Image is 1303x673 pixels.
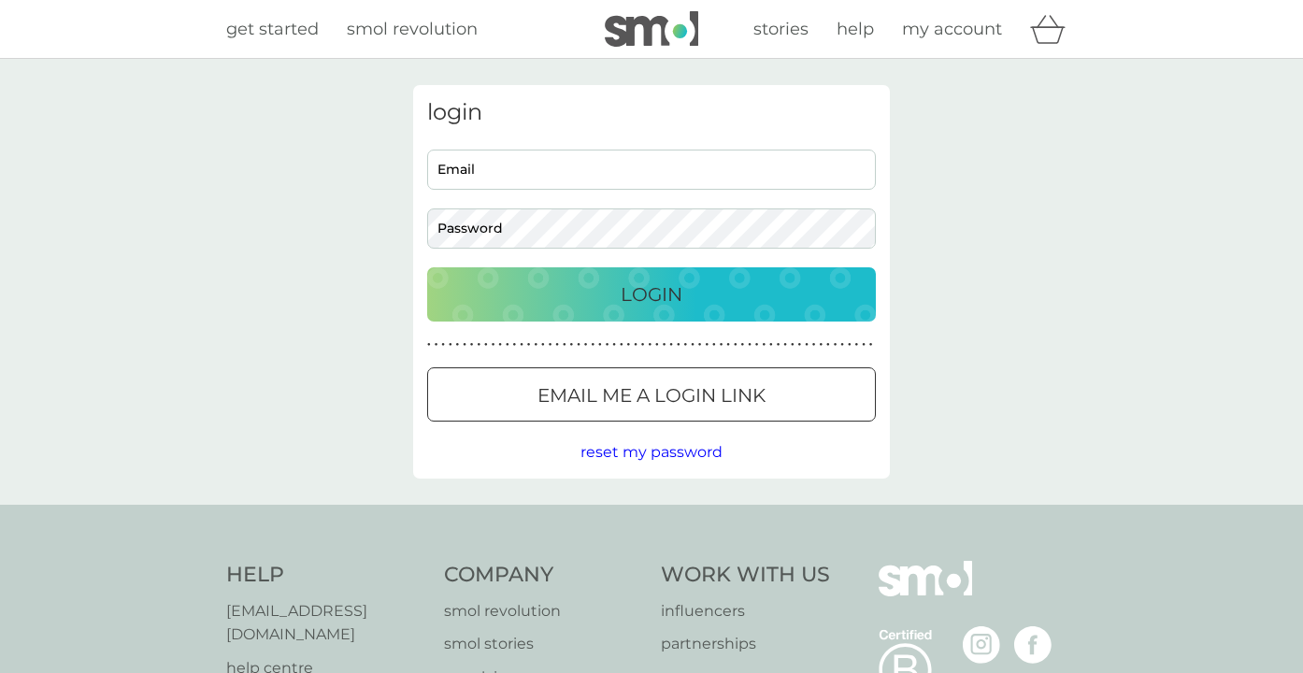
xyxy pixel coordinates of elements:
img: smol [879,561,972,624]
a: partnerships [661,632,830,656]
p: ● [584,340,588,350]
p: ● [748,340,752,350]
p: ● [819,340,823,350]
p: ● [498,340,502,350]
p: ● [777,340,780,350]
p: ● [655,340,659,350]
span: help [837,19,874,39]
p: ● [755,340,759,350]
p: ● [577,340,580,350]
p: ● [741,340,745,350]
p: ● [805,340,809,350]
p: ● [427,340,431,350]
p: ● [484,340,488,350]
p: ● [456,340,460,350]
p: ● [855,340,859,350]
p: ● [798,340,802,350]
p: ● [648,340,651,350]
a: stories [753,16,809,43]
p: ● [720,340,723,350]
span: stories [753,19,809,39]
p: ● [848,340,852,350]
img: smol [605,11,698,47]
p: ● [834,340,838,350]
p: ● [527,340,531,350]
p: ● [705,340,709,350]
p: ● [570,340,574,350]
span: reset my password [580,443,723,461]
div: basket [1030,10,1077,48]
a: smol revolution [347,16,478,43]
p: Email me a login link [537,380,766,410]
p: ● [492,340,495,350]
span: smol revolution [347,19,478,39]
p: ● [663,340,666,350]
p: ● [541,340,545,350]
p: ● [520,340,523,350]
p: ● [712,340,716,350]
p: ● [726,340,730,350]
p: ● [734,340,737,350]
p: ● [840,340,844,350]
span: my account [902,19,1002,39]
img: visit the smol Facebook page [1014,626,1052,664]
p: ● [869,340,873,350]
p: ● [470,340,474,350]
p: ● [862,340,866,350]
p: ● [555,340,559,350]
p: ● [634,340,637,350]
p: ● [513,340,517,350]
p: ● [826,340,830,350]
p: Login [621,279,682,309]
button: reset my password [580,440,723,465]
a: my account [902,16,1002,43]
a: smol stories [444,632,643,656]
p: ● [449,340,452,350]
img: visit the smol Instagram page [963,626,1000,664]
p: ● [506,340,509,350]
p: ● [534,340,537,350]
p: ● [591,340,594,350]
button: Login [427,267,876,322]
a: get started [226,16,319,43]
p: ● [620,340,623,350]
button: Email me a login link [427,367,876,422]
p: ● [612,340,616,350]
p: ● [477,340,480,350]
span: get started [226,19,319,39]
a: [EMAIL_ADDRESS][DOMAIN_NAME] [226,599,425,647]
p: ● [441,340,445,350]
p: ● [598,340,602,350]
a: help [837,16,874,43]
p: ● [684,340,688,350]
p: ● [791,340,795,350]
a: smol revolution [444,599,643,623]
p: ● [627,340,631,350]
a: influencers [661,599,830,623]
p: ● [783,340,787,350]
p: ● [549,340,552,350]
p: ● [606,340,609,350]
p: ● [435,340,438,350]
p: ● [677,340,680,350]
h4: Help [226,561,425,590]
h4: Work With Us [661,561,830,590]
p: ● [563,340,566,350]
p: ● [812,340,816,350]
p: ● [762,340,766,350]
p: ● [463,340,466,350]
p: ● [691,340,694,350]
p: ● [641,340,645,350]
p: ● [769,340,773,350]
p: ● [669,340,673,350]
h4: Company [444,561,643,590]
p: ● [698,340,702,350]
h3: login [427,99,876,126]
